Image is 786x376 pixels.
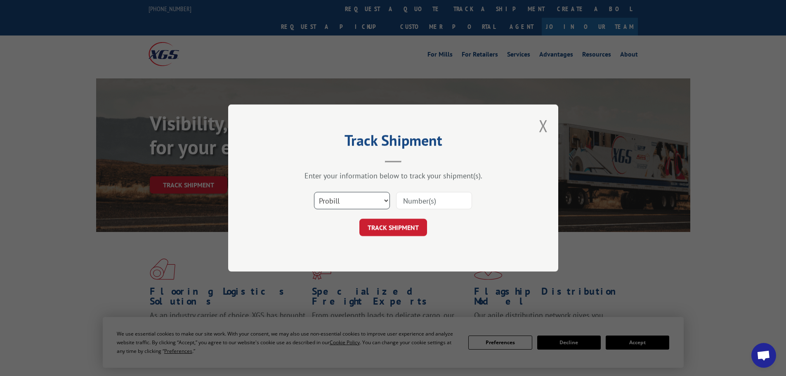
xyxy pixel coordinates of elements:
[751,343,776,368] div: Open chat
[396,192,472,209] input: Number(s)
[539,115,548,137] button: Close modal
[269,135,517,150] h2: Track Shipment
[359,219,427,236] button: TRACK SHIPMENT
[269,171,517,180] div: Enter your information below to track your shipment(s).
